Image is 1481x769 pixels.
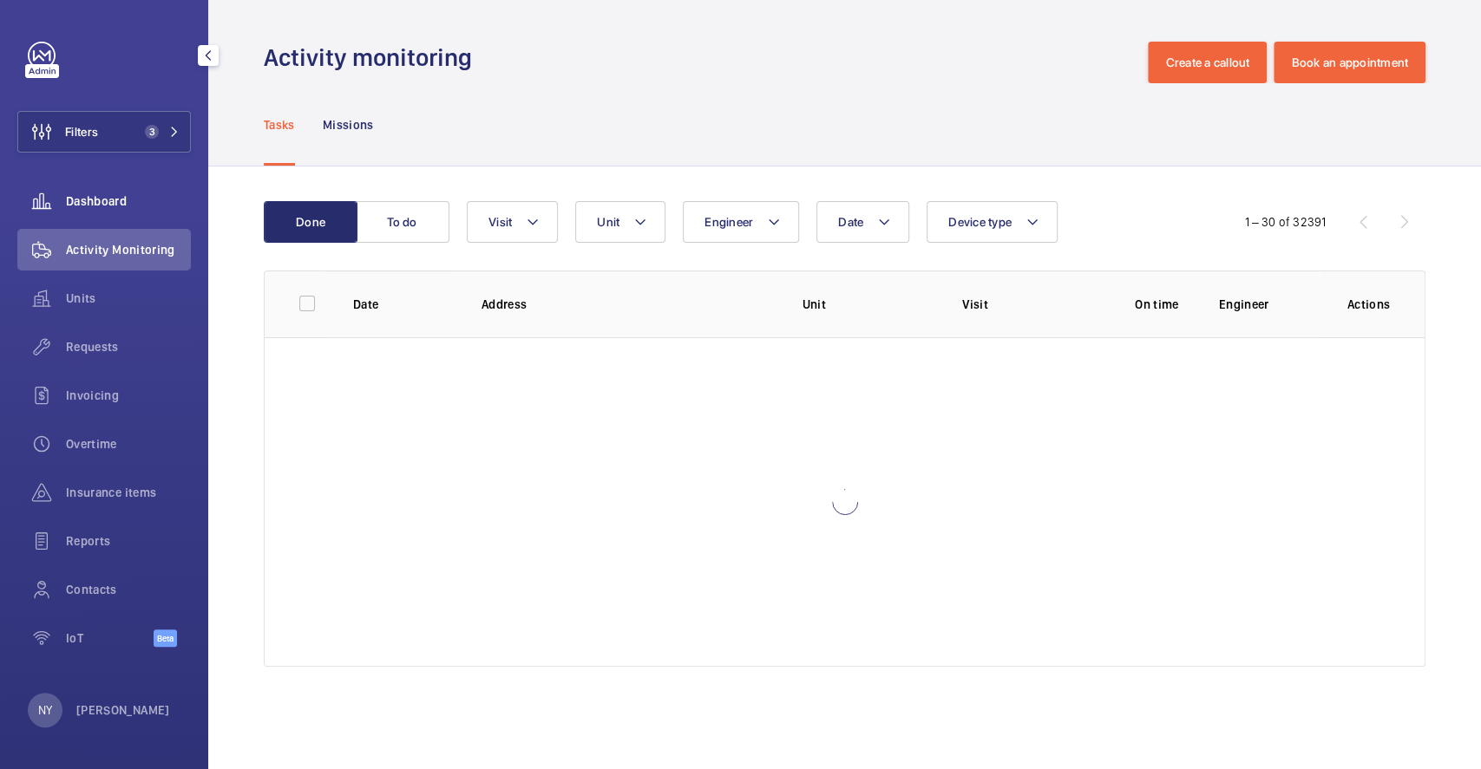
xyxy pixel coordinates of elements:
[704,215,753,229] span: Engineer
[66,192,191,210] span: Dashboard
[66,629,154,647] span: IoT
[575,201,665,243] button: Unit
[962,296,1095,313] p: Visit
[1244,213,1326,231] div: 1 – 30 of 32391
[264,42,482,74] h1: Activity monitoring
[816,201,909,243] button: Date
[66,290,191,307] span: Units
[66,338,191,355] span: Requests
[145,125,159,139] span: 3
[838,215,863,229] span: Date
[353,296,454,313] p: Date
[482,296,775,313] p: Address
[66,484,191,501] span: Insurance items
[66,435,191,453] span: Overtime
[17,111,191,153] button: Filters3
[76,701,170,719] p: [PERSON_NAME]
[66,241,191,258] span: Activity Monitoring
[1123,296,1191,313] p: On time
[154,629,177,647] span: Beta
[802,296,934,313] p: Unit
[38,701,52,719] p: NY
[488,215,512,229] span: Visit
[1148,42,1267,83] button: Create a callout
[356,201,449,243] button: To do
[683,201,799,243] button: Engineer
[467,201,558,243] button: Visit
[264,116,295,134] p: Tasks
[597,215,619,229] span: Unit
[66,581,191,598] span: Contacts
[66,532,191,550] span: Reports
[1219,296,1320,313] p: Engineer
[1274,42,1425,83] button: Book an appointment
[1347,296,1390,313] p: Actions
[927,201,1058,243] button: Device type
[948,215,1012,229] span: Device type
[66,387,191,404] span: Invoicing
[65,123,98,140] span: Filters
[264,201,357,243] button: Done
[323,116,374,134] p: Missions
